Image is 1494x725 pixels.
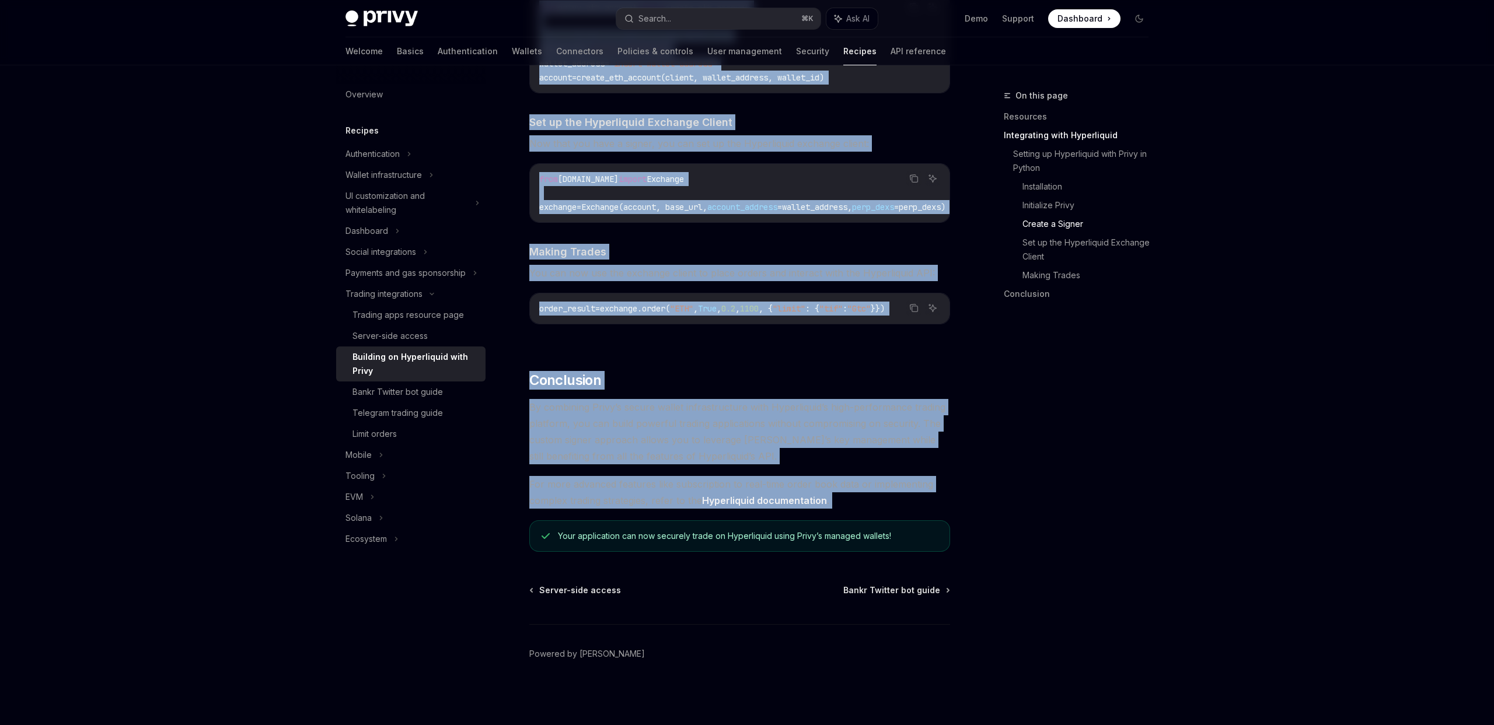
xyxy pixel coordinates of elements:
[352,308,464,322] div: Trading apps resource page
[336,381,486,402] a: Bankr Twitter bot guide
[345,245,416,259] div: Social integrations
[542,531,550,541] svg: Check
[558,174,619,184] span: [DOMAIN_NAME]
[572,72,577,83] span: =
[352,329,428,343] div: Server-side access
[735,303,740,314] span: ,
[345,189,468,217] div: UI customization and whitelabeling
[345,224,388,238] div: Dashboard
[852,202,894,212] span: perp_dexs
[693,303,698,314] span: ,
[352,385,443,399] div: Bankr Twitter bot guide
[345,266,466,280] div: Payments and gas sponsorship
[617,37,693,65] a: Policies & controls
[906,171,921,186] button: Copy the contents from the code block
[345,287,423,301] div: Trading integrations
[345,147,400,161] div: Authentication
[619,174,647,184] span: import
[782,202,852,212] span: wallet_address,
[539,72,572,83] span: account
[1015,89,1068,103] span: On this page
[638,12,671,26] div: Search...
[871,303,885,314] span: }})
[843,584,940,596] span: Bankr Twitter bot guide
[336,84,486,105] a: Overview
[1022,196,1158,215] a: Initialize Privy
[702,495,827,507] a: Hyperliquid documentation
[529,114,732,130] span: Set up the Hyperliquid Exchange Client
[558,530,938,542] div: Your application can now securely trade on Hyperliquid using Privy’s managed wallets!
[847,303,871,314] span: "Gtc"
[529,265,950,281] span: You can now use the exchange client to place orders and interact with the Hyperliquid API:
[345,532,387,546] div: Ecosystem
[556,37,603,65] a: Connectors
[529,244,606,260] span: Making Trades
[438,37,498,65] a: Authentication
[843,303,847,314] span: :
[581,202,707,212] span: Exchange(account, base_url,
[846,13,870,24] span: Ask AI
[1022,266,1158,285] a: Making Trades
[336,304,486,325] a: Trading apps resource page
[397,37,424,65] a: Basics
[1022,215,1158,233] a: Create a Signer
[777,202,782,212] span: =
[1057,13,1102,24] span: Dashboard
[899,202,945,212] span: perp_dexs)
[345,37,383,65] a: Welcome
[826,8,878,29] button: Ask AI
[512,37,542,65] a: Wallets
[819,303,843,314] span: "tif"
[740,303,759,314] span: 1100
[1048,9,1120,28] a: Dashboard
[539,303,595,314] span: order_result
[707,202,777,212] span: account_address
[717,303,721,314] span: ,
[1004,285,1158,303] a: Conclusion
[345,168,422,182] div: Wallet infrastructure
[345,124,379,138] h5: Recipes
[529,476,950,509] span: For more advanced features like subscription to real-time order book data or implementing complex...
[345,10,418,27] img: dark logo
[843,584,949,596] a: Bankr Twitter bot guide
[345,511,372,525] div: Solana
[805,303,819,314] span: : {
[670,303,693,314] span: "ETH"
[336,325,486,346] a: Server-side access
[1130,9,1149,28] button: Toggle dark mode
[707,37,782,65] a: User management
[1004,107,1158,126] a: Resources
[530,584,621,596] a: Server-side access
[595,303,600,314] span: =
[345,448,372,462] div: Mobile
[345,87,383,101] div: Overview
[843,37,877,65] a: Recipes
[773,303,805,314] span: "limit"
[352,350,479,378] div: Building on Hyperliquid with Privy
[891,37,946,65] a: API reference
[925,300,940,316] button: Ask AI
[1022,233,1158,266] a: Set up the Hyperliquid Exchange Client
[801,14,814,23] span: ⌘ K
[698,303,717,314] span: True
[539,584,621,596] span: Server-side access
[759,303,773,314] span: , {
[616,8,821,29] button: Search...⌘K
[925,171,940,186] button: Ask AI
[529,135,950,152] span: Now that you have a signer, you can set up the Hyperliquid exchange client:
[894,202,899,212] span: =
[1013,145,1158,177] a: Setting up Hyperliquid with Privy in Python
[336,346,486,381] a: Building on Hyperliquid with Privy
[647,174,684,184] span: Exchange
[600,303,670,314] span: exchange.order(
[965,13,988,24] a: Demo
[796,37,829,65] a: Security
[345,469,375,483] div: Tooling
[529,371,601,390] span: Conclusion
[352,406,443,420] div: Telegram trading guide
[539,202,577,212] span: exchange
[1022,177,1158,196] a: Installation
[906,300,921,316] button: Copy the contents from the code block
[345,490,363,504] div: EVM
[529,399,950,464] span: By combining Privy’s secure wallet infrastructure with Hyperliquid’s high-performance trading pla...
